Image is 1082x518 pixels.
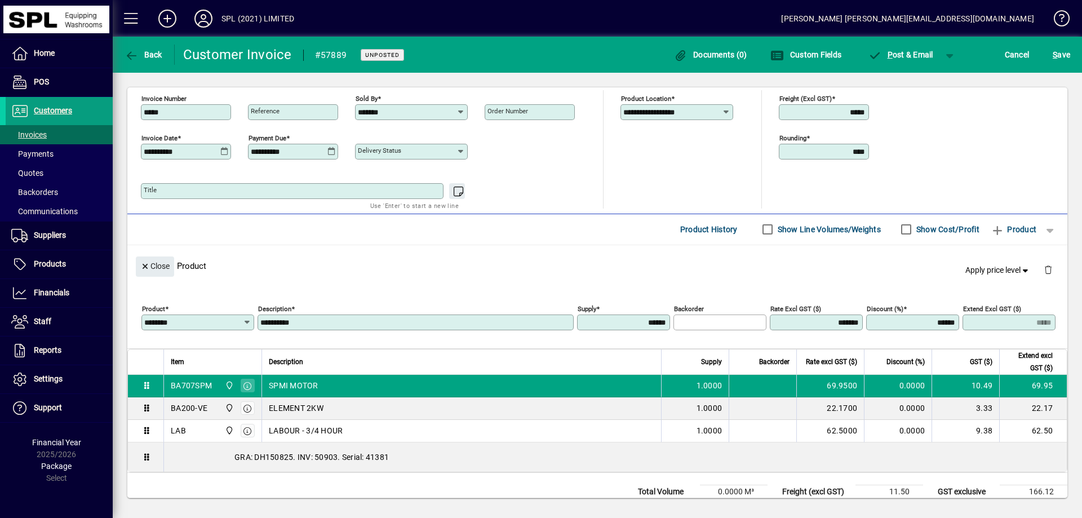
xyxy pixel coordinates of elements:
button: Cancel [1002,45,1032,65]
button: Apply price level [961,260,1035,280]
td: 0.0000 M³ [700,485,768,498]
td: 0.0000 [864,375,932,397]
span: LABOUR - 3/4 HOUR [269,425,343,436]
mat-hint: Use 'Enter' to start a new line [370,199,459,212]
span: SPL (2021) Limited [222,424,235,437]
span: Item [171,356,184,368]
span: Discount (%) [886,356,925,368]
td: 9.38 [932,420,999,442]
a: Staff [6,308,113,336]
a: Payments [6,144,113,163]
a: Support [6,394,113,422]
span: Financial Year [32,438,81,447]
td: GST exclusive [932,485,1000,498]
div: BA200-VE [171,402,207,414]
span: Suppliers [34,231,66,240]
app-page-header-button: Close [133,260,177,271]
span: Backorders [11,188,58,197]
span: SPMI MOTOR [269,380,318,391]
app-page-header-button: Delete [1035,264,1062,275]
span: ost & Email [868,50,933,59]
mat-label: Order number [487,107,528,115]
div: [PERSON_NAME] [PERSON_NAME][EMAIL_ADDRESS][DOMAIN_NAME] [781,10,1034,28]
button: Back [122,45,165,65]
div: 22.1700 [804,402,857,414]
button: Custom Fields [768,45,844,65]
mat-label: Delivery status [358,147,401,154]
a: Quotes [6,163,113,183]
button: Save [1050,45,1073,65]
a: Knowledge Base [1045,2,1068,39]
button: Product [985,219,1042,240]
a: Home [6,39,113,68]
span: Financials [34,288,69,297]
a: Suppliers [6,222,113,250]
label: Show Line Volumes/Weights [775,224,881,235]
span: Invoices [11,130,47,139]
span: Custom Fields [770,50,841,59]
span: Reports [34,346,61,355]
button: Documents (0) [671,45,750,65]
span: Package [41,462,72,471]
a: Backorders [6,183,113,202]
span: Home [34,48,55,57]
td: Freight (excl GST) [777,485,855,498]
span: S [1053,50,1057,59]
div: Customer Invoice [183,46,292,64]
td: 22.17 [999,397,1067,420]
span: ELEMENT 2KW [269,402,323,414]
button: Post & Email [862,45,939,65]
span: 1.0000 [697,380,722,391]
div: 62.5000 [804,425,857,436]
app-page-header-button: Back [113,45,175,65]
span: Support [34,403,62,412]
span: Rate excl GST ($) [806,356,857,368]
mat-label: Payment due [249,134,286,141]
mat-label: Rate excl GST ($) [770,304,821,312]
span: Apply price level [965,264,1031,276]
div: #57889 [315,46,347,64]
mat-label: Discount (%) [867,304,903,312]
button: Close [136,256,174,277]
a: POS [6,68,113,96]
mat-label: Invoice date [141,134,178,141]
td: 0.0000 [864,420,932,442]
a: Reports [6,337,113,365]
mat-label: Supply [578,304,596,312]
td: 62.50 [999,420,1067,442]
span: ave [1053,46,1070,64]
td: 0.0000 [864,397,932,420]
span: Cancel [1005,46,1030,64]
span: Close [140,257,170,276]
div: GRA: DH150825. INV: 50903. Serial: 41381 [164,442,1067,472]
mat-label: Title [144,186,157,194]
td: 10.49 [932,375,999,397]
div: Product [127,245,1067,286]
div: 69.9500 [804,380,857,391]
mat-label: Invoice number [141,94,187,102]
span: Communications [11,207,78,216]
span: P [888,50,893,59]
span: Backorder [759,356,790,368]
button: Delete [1035,256,1062,284]
span: Documents (0) [674,50,747,59]
td: 3.33 [932,397,999,420]
span: Unposted [365,51,400,59]
td: Total Volume [632,485,700,498]
button: Add [149,8,185,29]
button: Profile [185,8,221,29]
mat-label: Rounding [779,134,806,141]
mat-label: Product [142,304,165,312]
td: 69.95 [999,375,1067,397]
mat-label: Product location [621,94,671,102]
td: 166.12 [1000,485,1067,498]
mat-label: Freight (excl GST) [779,94,832,102]
a: Products [6,250,113,278]
label: Show Cost/Profit [914,224,979,235]
span: SPL (2021) Limited [222,402,235,414]
span: Extend excl GST ($) [1006,349,1053,374]
mat-label: Extend excl GST ($) [963,304,1021,312]
span: Payments [11,149,54,158]
div: LAB [171,425,186,436]
button: Product History [676,219,742,240]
